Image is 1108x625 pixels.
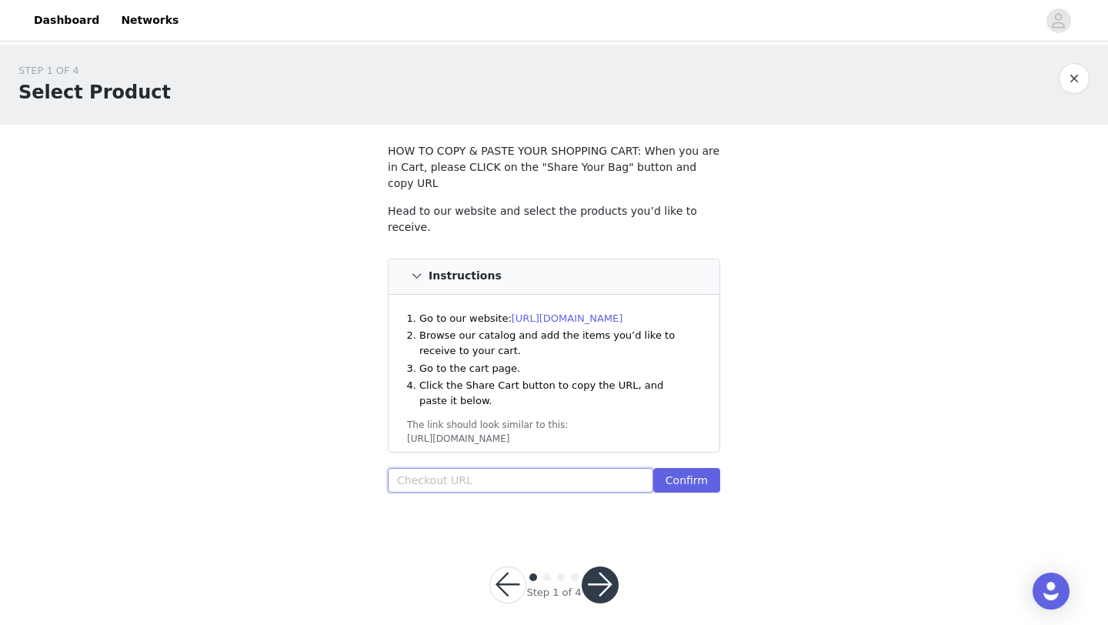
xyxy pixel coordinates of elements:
[388,468,653,493] input: Checkout URL
[18,63,171,79] div: STEP 1 OF 4
[1051,8,1066,33] div: avatar
[18,79,171,106] h1: Select Product
[512,312,623,324] a: [URL][DOMAIN_NAME]
[419,361,693,376] li: Go to the cart page.
[407,432,701,446] div: [URL][DOMAIN_NAME]
[419,378,693,408] li: Click the Share Cart button to copy the URL, and paste it below.
[653,468,720,493] button: Confirm
[419,328,693,358] li: Browse our catalog and add the items you’d like to receive to your cart.
[388,203,720,236] p: Head to our website and select the products you’d like to receive.
[112,3,188,38] a: Networks
[1033,573,1070,610] div: Open Intercom Messenger
[526,585,581,600] div: Step 1 of 4
[429,270,502,282] h4: Instructions
[25,3,108,38] a: Dashboard
[407,418,701,432] div: The link should look similar to this:
[419,311,693,326] li: Go to our website:
[388,143,720,192] p: HOW TO COPY & PASTE YOUR SHOPPING CART: When you are in Cart, please CLICK on the "Share Your Bag...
